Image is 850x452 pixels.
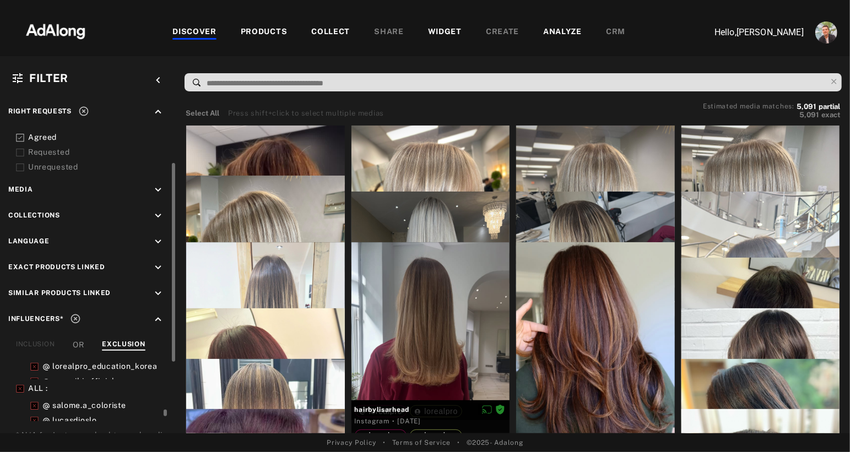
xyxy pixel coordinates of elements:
[52,401,126,410] span: salome.a_coloriste
[8,107,72,115] span: Right Requests
[383,438,386,448] span: •
[8,263,105,271] span: Exact Products Linked
[73,339,84,351] span: OR
[8,211,60,219] span: Collections
[152,74,164,86] i: keyboard_arrow_left
[355,416,389,426] div: Instagram
[359,432,403,439] div: lorealpro
[694,26,804,39] p: Hello, [PERSON_NAME]
[467,438,523,448] span: © 2025 - Adalong
[799,111,819,119] span: 5,091
[16,429,168,441] div: * N/A for Instagram hashtagged media
[606,26,625,39] div: CRM
[152,287,164,299] i: keyboard_arrow_down
[8,237,50,245] span: Language
[28,132,168,143] div: Agreed
[152,210,164,222] i: keyboard_arrow_down
[495,405,505,413] span: Rights agreed
[152,262,164,274] i: keyboard_arrow_down
[392,417,395,426] span: ·
[398,417,421,425] time: 2025-09-30T17:07:32.000Z
[414,432,458,439] div: lorealpro
[186,108,219,119] button: Select All
[355,405,507,415] span: hairbylisarhead
[392,438,451,448] a: Terms of Service
[479,404,495,415] button: Disable diffusion on this media
[152,184,164,196] i: keyboard_arrow_down
[29,72,68,85] span: Filter
[28,146,168,158] div: Requested
[7,14,104,47] img: 63233d7d88ed69de3c212112c67096b6.png
[52,377,115,385] span: soonsiki.official
[813,19,840,46] button: Account settings
[102,339,145,351] div: EXCLUSION
[703,102,794,110] span: Estimated media matches:
[152,313,164,325] i: keyboard_arrow_up
[172,26,216,39] div: DISCOVER
[152,106,164,118] i: keyboard_arrow_up
[28,161,168,173] div: Unrequested
[8,315,63,323] span: Influencers*
[28,383,168,394] div: ALL :
[543,26,582,39] div: ANALYZE
[327,438,376,448] a: Privacy Policy
[703,110,840,121] button: 5,091exact
[486,26,519,39] div: CREATE
[228,108,384,119] div: Press shift+click to select multiple medias
[457,438,460,448] span: •
[52,416,97,424] span: lucasdioslo
[8,186,33,193] span: Media
[152,236,164,248] i: keyboard_arrow_down
[374,26,404,39] div: SHARE
[311,26,350,39] div: COLLECT
[8,289,111,297] span: Similar Products Linked
[52,362,158,371] span: lorealpro_education_korea
[797,104,840,110] button: 5,091partial
[795,399,850,452] iframe: Chat Widget
[428,26,462,39] div: WIDGET
[241,26,288,39] div: PRODUCTS
[16,339,55,351] div: INCLUSION
[815,21,837,43] img: ACg8ocLjEk1irI4XXb49MzUGwa4F_C3PpCyg-3CPbiuLEZrYEA=s96-c
[797,102,816,111] span: 5,091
